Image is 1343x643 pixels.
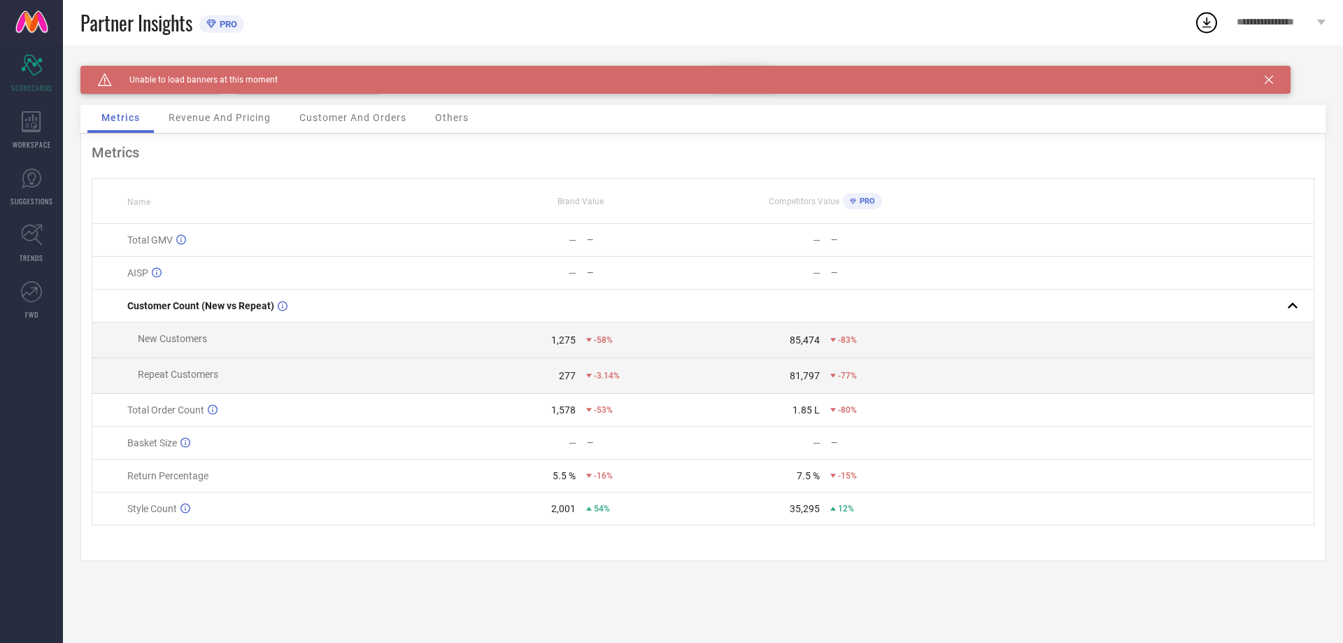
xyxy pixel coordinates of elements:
[594,335,613,345] span: -58%
[557,197,604,206] span: Brand Value
[127,300,274,311] span: Customer Count (New vs Repeat)
[813,234,820,246] div: —
[10,196,53,206] span: SUGGESTIONS
[797,470,820,481] div: 7.5 %
[551,334,576,346] div: 1,275
[1194,10,1219,35] div: Open download list
[838,504,854,514] span: 12%
[169,112,271,123] span: Revenue And Pricing
[790,370,820,381] div: 81,797
[25,309,38,320] span: FWD
[127,267,148,278] span: AISP
[112,75,278,85] span: Unable to load banners at this moment
[856,197,875,206] span: PRO
[13,139,51,150] span: WORKSPACE
[569,267,576,278] div: —
[838,471,857,481] span: -15%
[587,268,702,278] div: —
[92,144,1314,161] div: Metrics
[813,437,820,448] div: —
[587,438,702,448] div: —
[216,19,237,29] span: PRO
[793,404,820,416] div: 1.85 L
[127,234,173,246] span: Total GMV
[127,437,177,448] span: Basket Size
[569,234,576,246] div: —
[587,235,702,245] div: —
[838,371,857,381] span: -77%
[831,268,946,278] div: —
[790,334,820,346] div: 85,474
[594,405,613,415] span: -53%
[559,370,576,381] div: 277
[594,471,613,481] span: -16%
[299,112,406,123] span: Customer And Orders
[831,438,946,448] div: —
[553,470,576,481] div: 5.5 %
[127,470,208,481] span: Return Percentage
[831,235,946,245] div: —
[569,437,576,448] div: —
[11,83,52,93] span: SCORECARDS
[813,267,820,278] div: —
[80,8,192,37] span: Partner Insights
[20,253,43,263] span: TRENDS
[138,369,218,380] span: Repeat Customers
[101,112,140,123] span: Metrics
[127,404,204,416] span: Total Order Count
[594,504,610,514] span: 54%
[838,335,857,345] span: -83%
[127,197,150,207] span: Name
[790,503,820,514] div: 35,295
[551,503,576,514] div: 2,001
[551,404,576,416] div: 1,578
[838,405,857,415] span: -80%
[127,503,177,514] span: Style Count
[435,112,469,123] span: Others
[138,333,207,344] span: New Customers
[769,197,839,206] span: Competitors Value
[80,66,220,76] div: Brand
[594,371,620,381] span: -3.14%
